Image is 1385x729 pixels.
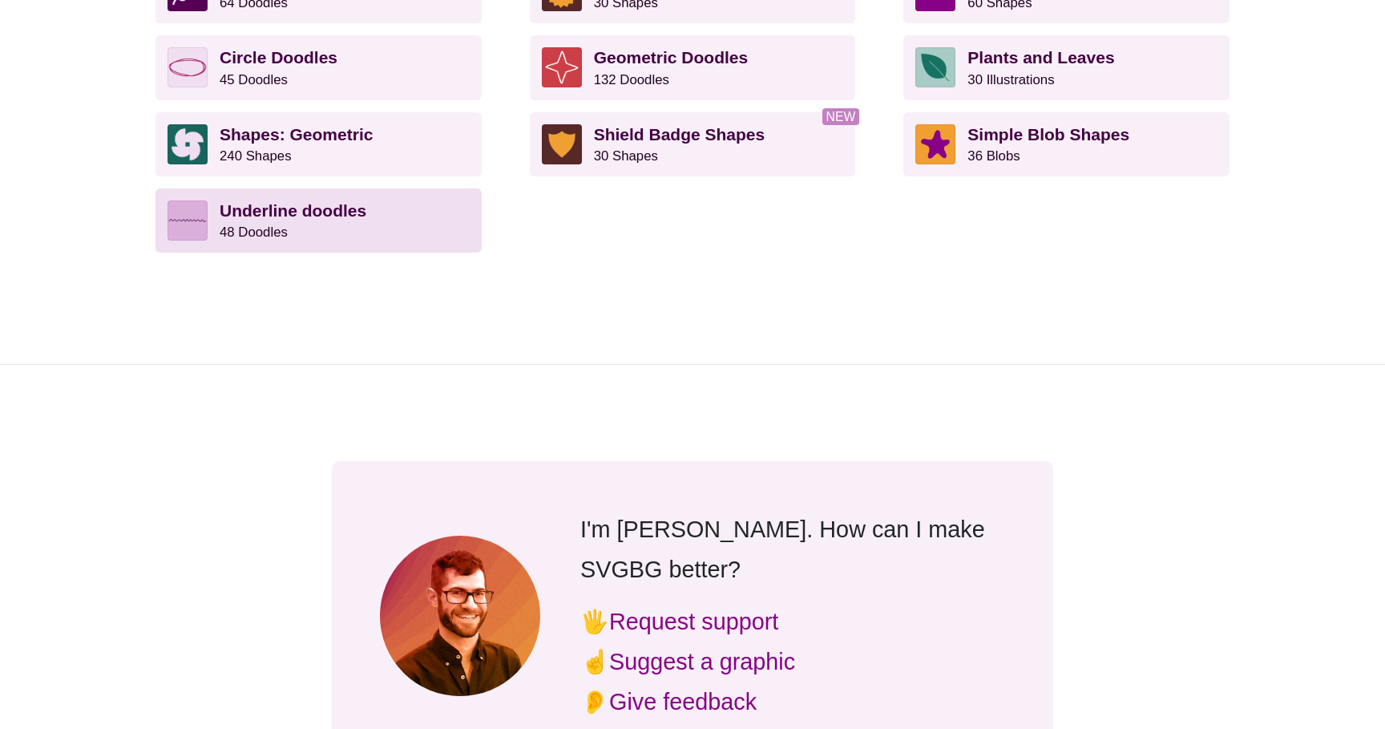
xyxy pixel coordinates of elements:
[594,48,749,67] strong: Geometric Doodles
[580,601,1005,642] p: 🖐
[220,125,373,144] strong: Shapes: Geometric
[915,47,955,87] img: vector leaf
[903,112,1230,176] a: Simple Blob Shapes36 Blobs
[967,148,1020,164] small: 36 Blobs
[967,48,1114,67] strong: Plants and Leaves
[155,35,482,99] a: Circle Doodles45 Doodles
[155,112,482,176] a: Shapes: Geometric240 Shapes
[594,148,658,164] small: 30 Shapes
[609,689,757,715] a: Give feedback
[542,124,582,164] img: Shield Badge Shape
[168,47,208,87] img: svg double circle
[155,188,482,253] a: Underline doodles48 Doodles
[594,125,765,144] strong: Shield Badge Shapes
[915,124,955,164] img: starfish blob
[903,35,1230,99] a: Plants and Leaves30 Illustrations
[220,201,366,220] strong: Underline doodles
[380,536,540,696] img: Matt Visiwig Headshot
[530,35,856,99] a: Geometric Doodles132 Doodles
[609,609,778,634] a: Request support
[220,148,292,164] small: 240 Shapes
[542,47,582,87] img: hand-drawn star outline doodle
[580,509,1005,589] p: I'm [PERSON_NAME]. How can I make SVGBG better?
[967,72,1054,87] small: 30 Illustrations
[967,125,1129,144] strong: Simple Blob Shapes
[168,200,208,241] img: hand-drawn underline waves
[609,649,795,674] a: Suggest a graphic
[168,124,208,164] img: pinwheel shape made of half circles over green background
[594,72,669,87] small: 132 Doodles
[530,112,856,176] a: Shield Badge Shapes30 Shapes
[220,72,288,87] small: 45 Doodles
[580,642,1005,682] p: ☝
[220,48,337,67] strong: Circle Doodles
[580,682,1005,722] p: 👂
[220,225,288,240] small: 48 Doodles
